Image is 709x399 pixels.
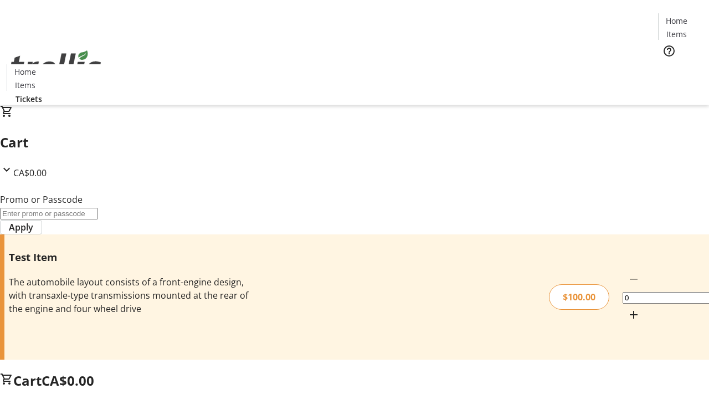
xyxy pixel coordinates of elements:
a: Items [659,28,694,40]
span: CA$0.00 [13,167,47,179]
div: $100.00 [549,284,609,310]
span: Tickets [16,93,42,105]
a: Tickets [658,64,702,76]
h3: Test Item [9,249,251,265]
span: Items [666,28,687,40]
a: Items [7,79,43,91]
span: Apply [9,221,33,234]
button: Increment by one [623,304,645,326]
img: Orient E2E Organization XcBwJAKo9D's Logo [7,38,105,94]
span: Tickets [667,64,693,76]
button: Help [658,40,680,62]
span: Items [15,79,35,91]
a: Home [659,15,694,27]
span: CA$0.00 [42,371,94,390]
div: The automobile layout consists of a front-engine design, with transaxle-type transmissions mounte... [9,275,251,315]
a: Tickets [7,93,51,105]
a: Home [7,66,43,78]
span: Home [666,15,687,27]
span: Home [14,66,36,78]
